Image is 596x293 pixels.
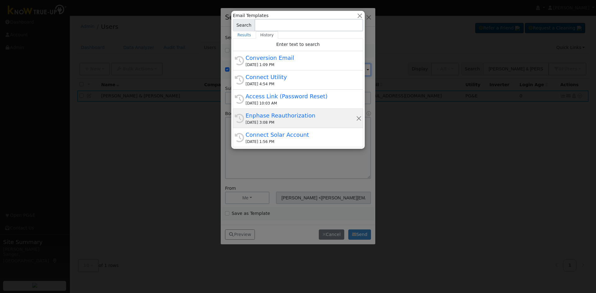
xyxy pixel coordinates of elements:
i: History [235,114,244,123]
div: Connect Utility [246,73,356,81]
i: History [235,95,244,104]
a: Results [233,31,256,39]
div: Connect Solar Account [246,131,356,139]
div: Conversion Email [246,54,356,62]
div: Enphase Reauthorization [246,111,356,120]
div: [DATE] 1:09 PM [246,62,356,68]
a: History [256,31,278,39]
i: History [235,133,244,142]
div: Access Link (Password Reset) [246,92,356,100]
span: Search [233,19,255,31]
span: Email Templates [233,12,269,19]
i: History [235,56,244,65]
i: History [235,75,244,85]
div: [DATE] 4:54 PM [246,81,356,87]
button: Remove this history [356,115,362,122]
div: [DATE] 3:08 PM [246,120,356,125]
div: [DATE] 1:56 PM [246,139,356,144]
div: [DATE] 10:03 AM [246,100,356,106]
span: Enter text to search [276,42,320,47]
